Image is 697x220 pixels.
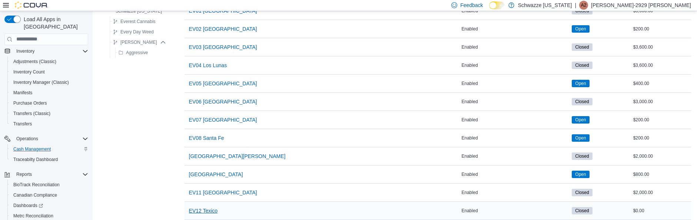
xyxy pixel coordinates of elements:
[632,43,691,52] div: $3,600.00
[572,152,592,160] span: Closed
[13,90,32,96] span: Manifests
[16,48,34,54] span: Inventory
[10,57,88,66] span: Adjustments (Classic)
[13,59,56,65] span: Adjustments (Classic)
[575,189,589,196] span: Closed
[116,8,162,14] span: Schwazze [US_STATE]
[460,188,571,197] div: Enabled
[572,171,589,178] span: Open
[10,109,88,118] span: Transfers (Classic)
[632,134,691,142] div: $200.00
[10,68,48,76] a: Inventory Count
[572,62,592,69] span: Closed
[116,48,151,57] button: Aggressive
[7,67,91,77] button: Inventory Count
[186,149,289,164] button: [GEOGRAPHIC_DATA][PERSON_NAME]
[632,188,691,197] div: $2,000.00
[575,153,589,160] span: Closed
[1,46,91,56] button: Inventory
[632,206,691,215] div: $0.00
[7,98,91,108] button: Purchase Orders
[10,180,88,189] span: BioTrack Reconciliation
[7,180,91,190] button: BioTrack Reconciliation
[10,99,50,108] a: Purchase Orders
[21,16,88,30] span: Load All Apps in [GEOGRAPHIC_DATA]
[13,111,50,116] span: Transfers (Classic)
[13,47,37,56] button: Inventory
[460,43,571,52] div: Enabled
[10,109,53,118] a: Transfers (Classic)
[632,79,691,88] div: $400.00
[572,134,589,142] span: Open
[186,94,260,109] button: EV06 [GEOGRAPHIC_DATA]
[460,61,571,70] div: Enabled
[575,26,586,32] span: Open
[579,1,588,10] div: Adrian-2929 Telles
[120,19,156,24] span: Everest Cannabis
[460,79,571,88] div: Enabled
[13,134,88,143] span: Operations
[186,203,221,218] button: EV12 Texico
[13,170,35,179] button: Reports
[7,144,91,154] button: Cash Management
[13,121,32,127] span: Transfers
[7,88,91,98] button: Manifests
[186,167,246,182] button: [GEOGRAPHIC_DATA]
[15,1,48,9] img: Cova
[10,201,88,210] span: Dashboards
[10,88,35,97] a: Manifests
[460,24,571,33] div: Enabled
[189,207,218,214] span: EV12 Texico
[460,115,571,124] div: Enabled
[189,152,286,160] span: [GEOGRAPHIC_DATA][PERSON_NAME]
[186,40,260,55] button: EV03 [GEOGRAPHIC_DATA]
[460,97,571,106] div: Enabled
[13,146,51,152] span: Cash Management
[10,78,88,87] span: Inventory Manager (Classic)
[1,169,91,180] button: Reports
[189,80,257,87] span: EV05 [GEOGRAPHIC_DATA]
[572,116,589,124] span: Open
[186,131,227,145] button: EV08 Santa Fe
[126,50,148,56] span: Aggressive
[120,29,154,35] span: Every Day Weed
[10,191,60,200] a: Canadian Compliance
[13,170,88,179] span: Reports
[189,62,227,69] span: EV04 Los Lunas
[13,203,43,208] span: Dashboards
[575,62,589,69] span: Closed
[10,155,61,164] a: Traceabilty Dashboard
[575,98,589,105] span: Closed
[575,135,586,141] span: Open
[13,69,45,75] span: Inventory Count
[572,80,589,87] span: Open
[7,119,91,129] button: Transfers
[10,88,88,97] span: Manifests
[186,112,260,127] button: EV07 [GEOGRAPHIC_DATA]
[581,1,587,10] span: A2
[10,99,88,108] span: Purchase Orders
[13,192,57,198] span: Canadian Compliance
[189,43,257,51] span: EV03 [GEOGRAPHIC_DATA]
[186,185,260,200] button: EV11 [GEOGRAPHIC_DATA]
[105,7,165,16] button: Schwazze [US_STATE]
[7,154,91,165] button: Traceabilty Dashboard
[632,170,691,179] div: $800.00
[13,134,41,143] button: Operations
[518,1,572,10] p: Schwazze [US_STATE]
[10,119,88,128] span: Transfers
[7,77,91,88] button: Inventory Manager (Classic)
[632,152,691,161] div: $2,000.00
[575,171,586,178] span: Open
[10,68,88,76] span: Inventory Count
[189,98,257,105] span: EV06 [GEOGRAPHIC_DATA]
[120,39,157,45] span: [PERSON_NAME]
[489,1,505,9] input: Dark Mode
[10,78,72,87] a: Inventory Manager (Classic)
[575,116,586,123] span: Open
[460,134,571,142] div: Enabled
[110,17,159,26] button: Everest Cannabis
[460,1,483,9] span: Feedback
[13,100,47,106] span: Purchase Orders
[7,190,91,200] button: Canadian Compliance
